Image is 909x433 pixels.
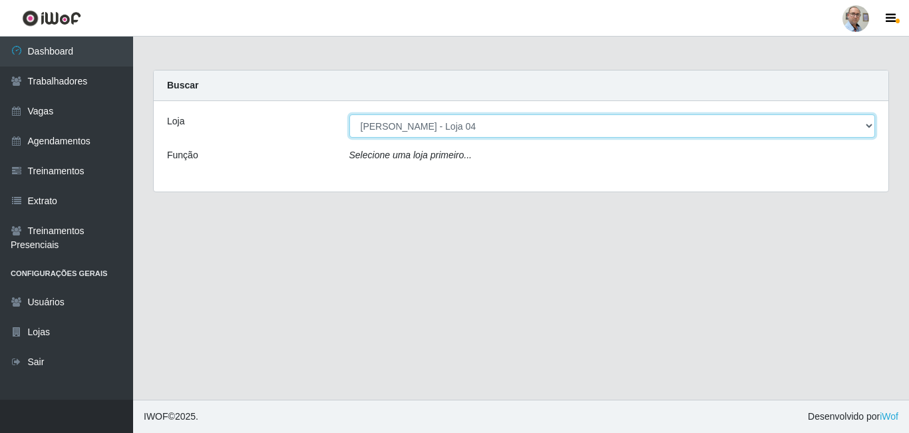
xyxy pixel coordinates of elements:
[880,411,898,422] a: iWof
[167,148,198,162] label: Função
[167,114,184,128] label: Loja
[808,410,898,424] span: Desenvolvido por
[144,411,168,422] span: IWOF
[22,10,81,27] img: CoreUI Logo
[144,410,198,424] span: © 2025 .
[349,150,472,160] i: Selecione uma loja primeiro...
[167,80,198,90] strong: Buscar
